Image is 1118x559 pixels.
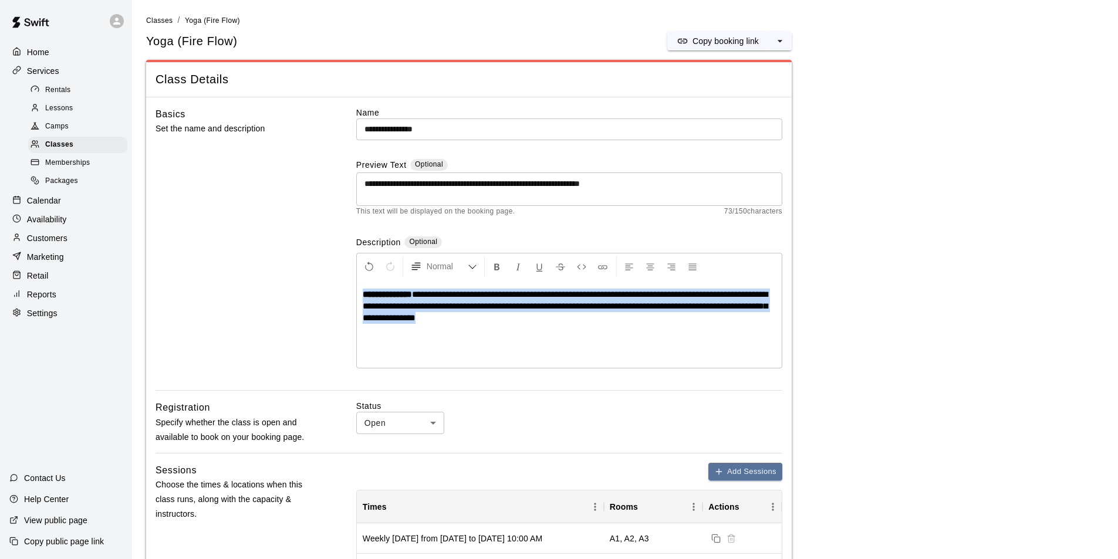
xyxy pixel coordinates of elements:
div: Classes [28,137,127,153]
a: Rentals [28,81,132,99]
label: Preview Text [356,159,407,172]
button: Format Strikethrough [550,256,570,277]
span: Yoga (Fire Flow) [185,16,240,25]
a: Camps [28,118,132,136]
span: Memberships [45,157,90,169]
span: Camps [45,121,69,133]
button: Insert Link [593,256,613,277]
div: split button [667,32,792,50]
a: Packages [28,172,132,191]
label: Name [356,107,782,118]
div: Memberships [28,155,127,171]
button: Left Align [619,256,639,277]
div: A1, A2, A3 [610,533,649,544]
p: Home [27,46,49,58]
button: Undo [359,256,379,277]
p: Help Center [24,493,69,505]
div: Rentals [28,82,127,99]
label: Description [356,236,401,250]
a: Calendar [9,192,123,209]
a: Classes [28,136,132,154]
div: Rooms [604,490,702,523]
nav: breadcrumb [146,14,1104,27]
h6: Sessions [156,463,197,478]
button: Sort [387,499,403,515]
span: Packages [45,175,78,187]
a: Memberships [28,154,132,172]
span: Normal [427,260,468,272]
label: Status [356,400,782,412]
p: Customers [27,232,67,244]
a: Reports [9,286,123,303]
li: / [177,14,180,26]
button: Format Bold [487,256,507,277]
p: Contact Us [24,472,66,484]
p: Copy booking link [693,35,759,47]
span: Classes [146,16,173,25]
div: Packages [28,173,127,189]
p: Specify whether the class is open and available to book on your booking page. [156,415,319,445]
span: This text will be displayed on the booking page. [356,206,515,218]
h6: Registration [156,400,210,415]
div: Camps [28,118,127,135]
div: Times [357,490,604,523]
a: Settings [9,304,123,322]
a: Lessons [28,99,132,117]
div: Weekly on Friday from 8/22/2025 to 12/19/2025 at 10:00 AM [363,533,543,544]
button: Formatting Options [406,256,482,277]
a: Customers [9,229,123,247]
a: Home [9,43,123,61]
p: Retail [27,270,49,282]
p: Availability [27,214,67,225]
h5: Yoga (Fire Flow) [146,33,238,49]
div: Times [363,490,387,523]
span: Lessons [45,103,73,114]
button: Insert Code [572,256,592,277]
div: Actions [708,490,739,523]
p: Set the name and description [156,121,319,136]
button: Justify Align [683,256,702,277]
p: Calendar [27,195,61,206]
p: Services [27,65,59,77]
span: Optional [409,238,437,246]
button: Format Underline [529,256,549,277]
a: Services [9,62,123,80]
h6: Basics [156,107,185,122]
button: Menu [586,498,604,516]
div: Open [356,412,444,433]
button: Redo [380,256,400,277]
a: Classes [146,15,173,25]
button: Format Italics [508,256,528,277]
p: Choose the times & locations when this class runs, along with the capacity & instructors. [156,477,319,522]
p: View public page [24,514,87,526]
p: Copy public page link [24,536,104,547]
span: Class Details [156,72,782,87]
button: Menu [685,498,702,516]
button: Right Align [661,256,681,277]
div: Lessons [28,100,127,117]
span: Session cannot be deleted because it is in the past [724,533,739,542]
p: Marketing [27,251,64,263]
div: Actions [702,490,782,523]
div: Availability [9,211,123,228]
span: Rentals [45,84,71,96]
button: Center Align [640,256,660,277]
p: Settings [27,307,58,319]
button: select merge strategy [768,32,792,50]
p: Reports [27,289,56,300]
a: Marketing [9,248,123,266]
span: 73 / 150 characters [724,206,782,218]
button: Duplicate sessions [708,531,724,546]
span: Classes [45,139,73,151]
a: Retail [9,267,123,284]
button: Sort [638,499,654,515]
button: Menu [764,498,782,516]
